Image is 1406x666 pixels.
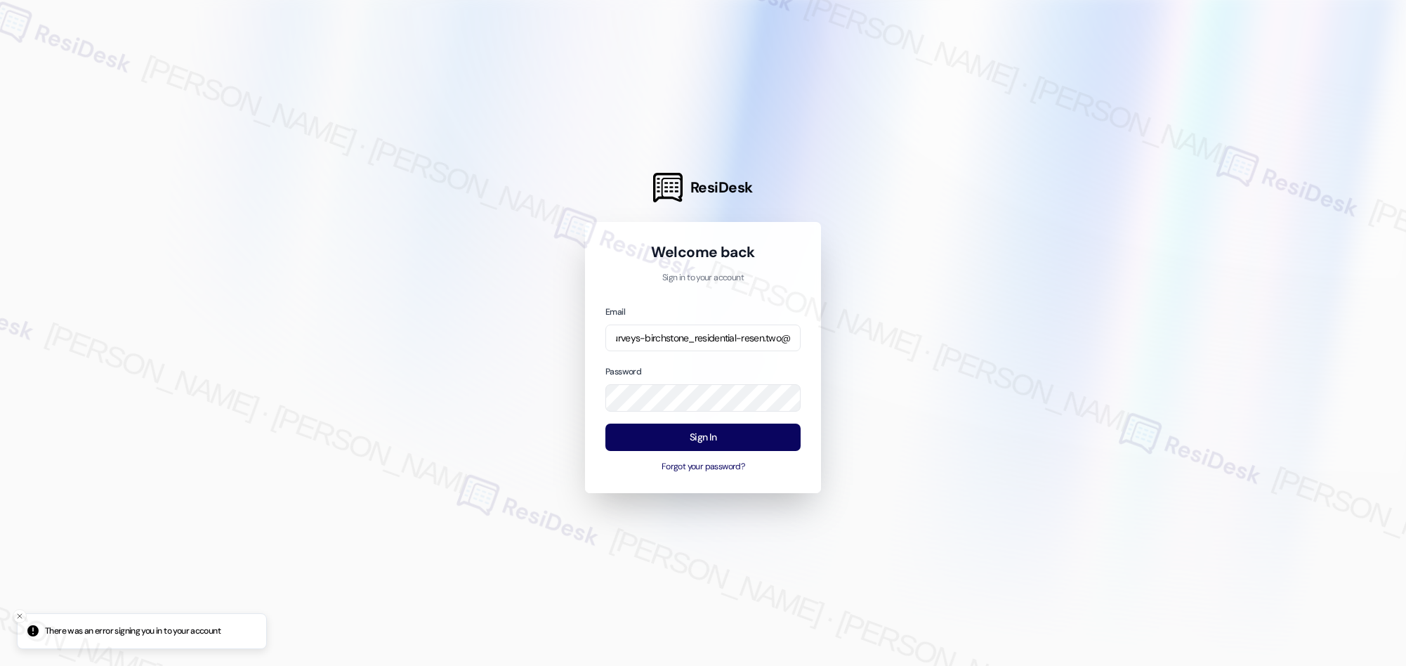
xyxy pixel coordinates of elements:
[605,272,801,285] p: Sign in to your account
[605,366,641,377] label: Password
[605,461,801,474] button: Forgot your password?
[13,609,27,623] button: Close toast
[45,625,221,638] p: There was an error signing you in to your account
[605,306,625,318] label: Email
[605,325,801,352] input: name@example.com
[605,242,801,262] h1: Welcome back
[690,178,753,197] span: ResiDesk
[653,173,683,202] img: ResiDesk Logo
[605,424,801,451] button: Sign In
